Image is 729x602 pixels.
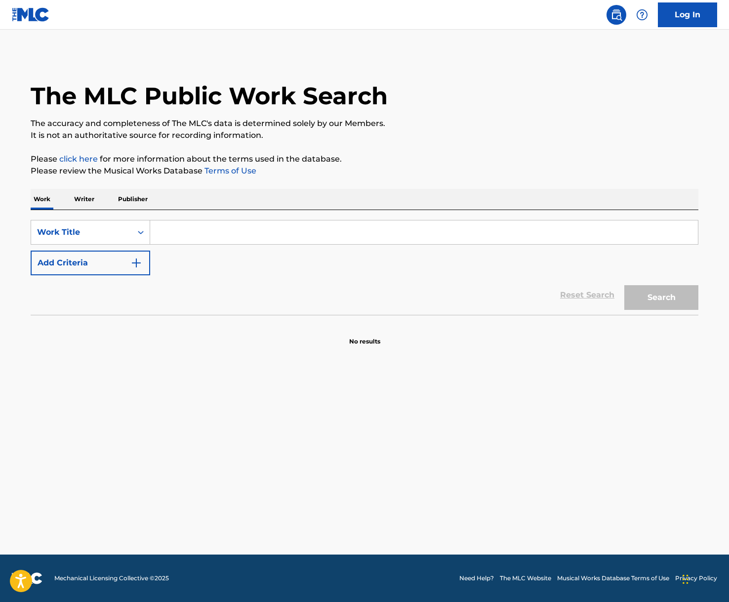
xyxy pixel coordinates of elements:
[31,81,388,111] h1: The MLC Public Work Search
[675,574,717,583] a: Privacy Policy
[683,564,688,594] div: Drag
[658,2,717,27] a: Log In
[37,226,126,238] div: Work Title
[607,5,626,25] a: Public Search
[459,574,494,583] a: Need Help?
[31,251,150,275] button: Add Criteria
[636,9,648,21] img: help
[12,7,50,22] img: MLC Logo
[202,166,256,175] a: Terms of Use
[680,555,729,602] iframe: Chat Widget
[31,189,53,210] p: Work
[31,153,698,165] p: Please for more information about the terms used in the database.
[557,574,669,583] a: Musical Works Database Terms of Use
[54,574,169,583] span: Mechanical Licensing Collective © 2025
[31,118,698,129] p: The accuracy and completeness of The MLC's data is determined solely by our Members.
[349,325,380,346] p: No results
[31,129,698,141] p: It is not an authoritative source for recording information.
[71,189,97,210] p: Writer
[632,5,652,25] div: Help
[610,9,622,21] img: search
[500,574,551,583] a: The MLC Website
[31,165,698,177] p: Please review the Musical Works Database
[115,189,151,210] p: Publisher
[31,220,698,315] form: Search Form
[12,572,42,584] img: logo
[59,154,98,164] a: click here
[130,257,142,269] img: 9d2ae6d4665cec9f34b9.svg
